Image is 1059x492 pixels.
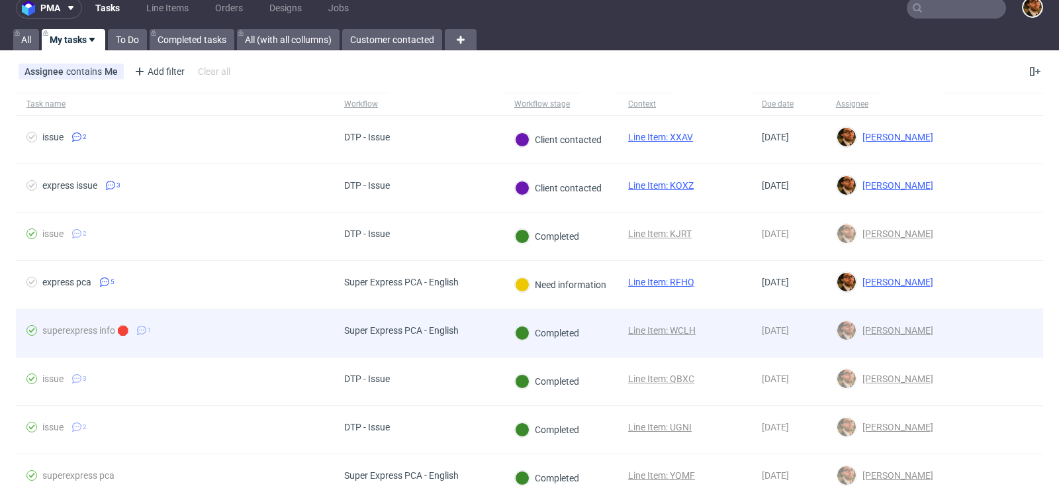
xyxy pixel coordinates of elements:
img: Matteo Corsico [837,321,856,340]
span: [DATE] [762,470,789,481]
span: [PERSON_NAME] [857,132,933,142]
span: 1 [148,325,152,336]
a: Line Item: XXAV [628,132,693,142]
img: Matteo Corsico [837,273,856,291]
span: [DATE] [762,373,789,384]
span: [DATE] [762,277,789,287]
div: Client contacted [515,181,602,195]
a: Line Item: YQMF [628,470,695,481]
div: Context [628,99,660,109]
div: Super Express PCA - English [344,470,459,481]
a: Line Item: QBXC [628,373,694,384]
span: 2 [83,132,87,142]
div: express issue [42,180,97,191]
span: [PERSON_NAME] [857,373,933,384]
span: [PERSON_NAME] [857,470,933,481]
div: DTP - Issue [344,180,390,191]
div: issue [42,422,64,432]
div: issue [42,373,64,384]
div: Need information [515,277,606,292]
div: Clear all [195,62,233,81]
div: express pca [42,277,91,287]
span: 2 [83,422,87,432]
img: Matteo Corsico [837,128,856,146]
span: [DATE] [762,422,789,432]
div: Add filter [129,61,187,82]
a: Line Item: RFHQ [628,277,694,287]
a: Completed tasks [150,29,234,50]
span: [DATE] [762,228,789,239]
span: Assignee [24,66,66,77]
span: [DATE] [762,180,789,191]
span: contains [66,66,105,77]
span: [PERSON_NAME] [857,228,933,239]
div: superexpress pca [42,470,115,481]
div: superexpress info 🛑 [42,325,128,336]
span: Due date [762,99,815,110]
div: DTP - Issue [344,228,390,239]
div: DTP - Issue [344,132,390,142]
div: issue [42,132,64,142]
div: Client contacted [515,132,602,147]
img: Matteo Corsico [837,466,856,485]
div: Completed [515,374,579,389]
img: Matteo Corsico [837,224,856,243]
span: [DATE] [762,132,789,142]
span: 3 [83,373,87,384]
a: My tasks [42,29,105,50]
a: Customer contacted [342,29,442,50]
a: Line Item: KJRT [628,228,692,239]
div: DTP - Issue [344,373,390,384]
span: 3 [116,180,120,191]
span: 5 [111,277,115,287]
span: [PERSON_NAME] [857,325,933,336]
div: Me [105,66,118,77]
span: [DATE] [762,325,789,336]
span: pma [40,3,60,13]
a: All (with all collumns) [237,29,340,50]
img: logo [22,1,40,16]
div: Super Express PCA - English [344,325,459,336]
a: Line Item: KOXZ [628,180,694,191]
img: Matteo Corsico [837,418,856,436]
img: Matteo Corsico [837,176,856,195]
span: [PERSON_NAME] [857,277,933,287]
div: Completed [515,422,579,437]
a: Line Item: UGNI [628,422,692,432]
span: [PERSON_NAME] [857,180,933,191]
div: Workflow [344,99,378,109]
div: Completed [515,229,579,244]
a: All [13,29,39,50]
img: Matteo Corsico [837,369,856,388]
a: Line Item: WCLH [628,325,696,336]
div: Super Express PCA - English [344,277,459,287]
span: [PERSON_NAME] [857,422,933,432]
a: To Do [108,29,147,50]
div: Completed [515,471,579,485]
div: DTP - Issue [344,422,390,432]
div: Completed [515,326,579,340]
span: Task name [26,99,323,110]
span: 2 [83,228,87,239]
div: Assignee [836,99,868,109]
div: Workflow stage [514,99,570,109]
div: issue [42,228,64,239]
